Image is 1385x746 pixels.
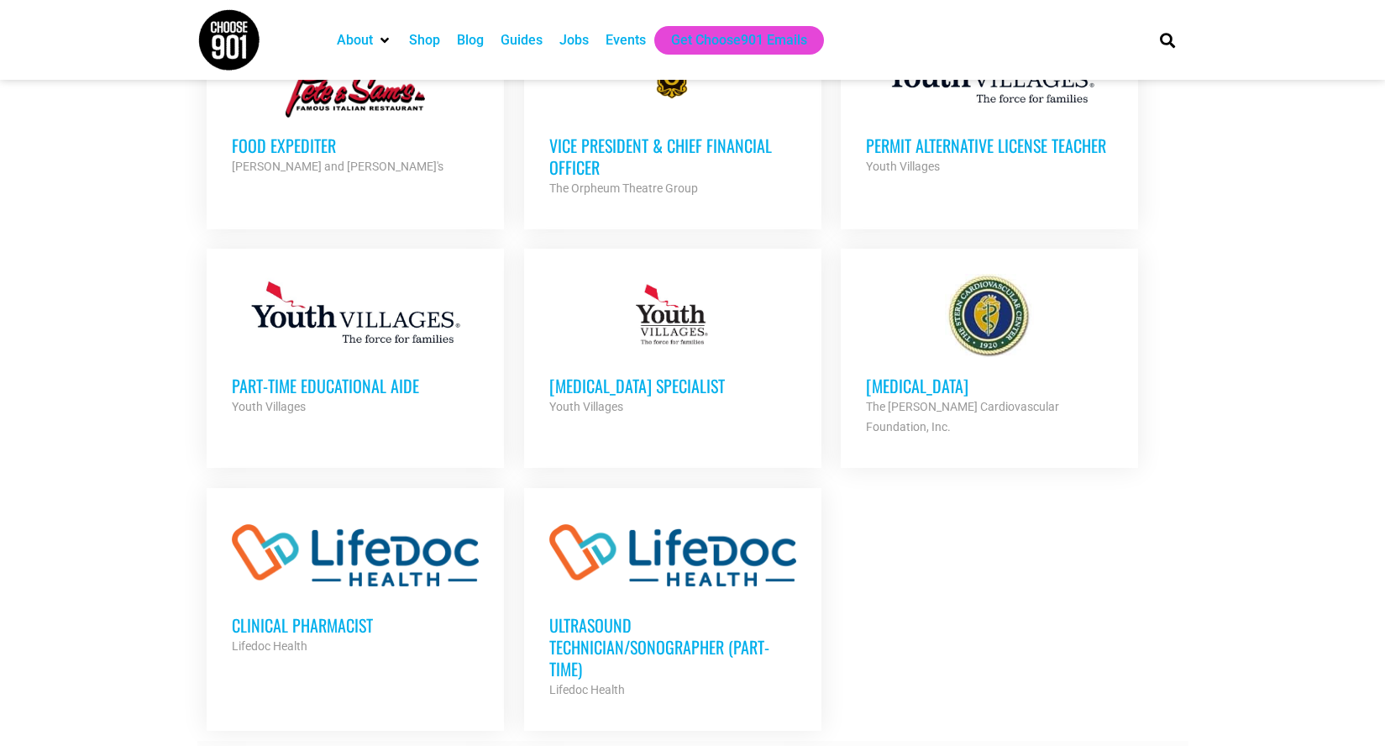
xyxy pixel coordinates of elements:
[207,249,504,442] a: Part-Time Educational Aide Youth Villages
[866,134,1113,156] h3: Permit Alternative License Teacher
[524,249,821,442] a: [MEDICAL_DATA] Specialist Youth Villages
[457,30,484,50] a: Blog
[841,8,1138,202] a: Permit Alternative License Teacher Youth Villages
[337,30,373,50] a: About
[328,26,401,55] div: About
[549,400,623,413] strong: Youth Villages
[232,639,307,653] strong: Lifedoc Health
[524,488,821,725] a: Ultrasound Technician/Sonographer (Part-Time) Lifedoc Health
[524,8,821,223] a: Vice President & Chief Financial Officer The Orpheum Theatre Group
[606,30,646,50] a: Events
[232,160,443,173] strong: [PERSON_NAME] and [PERSON_NAME]'s
[866,160,940,173] strong: Youth Villages
[866,400,1059,433] strong: The [PERSON_NAME] Cardiovascular Foundation, Inc.
[1153,26,1181,54] div: Search
[207,488,504,681] a: Clinical Pharmacist Lifedoc Health
[841,249,1138,462] a: [MEDICAL_DATA] The [PERSON_NAME] Cardiovascular Foundation, Inc.
[232,134,479,156] h3: Food Expediter
[232,375,479,397] h3: Part-Time Educational Aide
[866,375,1113,397] h3: [MEDICAL_DATA]
[671,30,807,50] a: Get Choose901 Emails
[232,614,479,636] h3: Clinical Pharmacist
[549,614,796,680] h3: Ultrasound Technician/Sonographer (Part-Time)
[549,134,796,178] h3: Vice President & Chief Financial Officer
[232,400,306,413] strong: Youth Villages
[549,375,796,397] h3: [MEDICAL_DATA] Specialist
[501,30,543,50] a: Guides
[549,181,698,195] strong: The Orpheum Theatre Group
[207,8,504,202] a: Food Expediter [PERSON_NAME] and [PERSON_NAME]'s
[328,26,1131,55] nav: Main nav
[559,30,589,50] a: Jobs
[409,30,440,50] a: Shop
[549,683,625,696] strong: Lifedoc Health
